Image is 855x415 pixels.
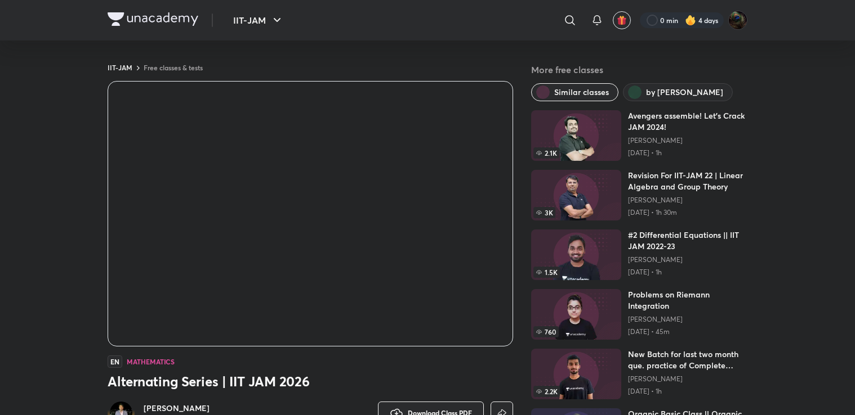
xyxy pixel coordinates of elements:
[628,255,747,264] a: [PERSON_NAME]
[628,315,747,324] a: [PERSON_NAME]
[108,82,513,346] iframe: Class
[108,355,122,368] span: EN
[628,327,747,336] p: [DATE] • 45m
[144,403,229,414] a: [PERSON_NAME]
[531,63,747,76] h5: More free classes
[108,12,198,29] a: Company Logo
[226,9,291,31] button: IIT-JAM
[628,136,747,145] a: [PERSON_NAME]
[617,15,627,25] img: avatar
[628,268,747,277] p: [DATE] • 1h
[628,375,747,384] a: [PERSON_NAME]
[628,387,747,396] p: [DATE] • 1h
[628,289,747,312] h6: Problems on Riemann Integration
[628,229,747,252] h6: #2 Differential Equations || IIT JAM 2022-23
[533,326,559,337] span: 760
[613,11,631,29] button: avatar
[533,147,559,159] span: 2.1K
[533,267,560,278] span: 1.5K
[554,87,609,98] span: Similar classes
[144,63,203,72] a: Free classes & tests
[108,63,132,72] a: IIT-JAM
[646,87,723,98] span: by Sagar Surya
[108,12,198,26] img: Company Logo
[685,15,696,26] img: streak
[108,372,513,390] h3: Alternating Series | IIT JAM 2026
[531,83,618,101] button: Similar classes
[628,196,747,205] a: [PERSON_NAME]
[728,11,747,30] img: Shubham Deshmukh
[628,349,747,371] h6: New Batch for last two month que. practice of Complete calculus
[628,110,747,133] h6: Avengers assemble! Let's Crack JAM 2024!
[628,208,747,217] p: [DATE] • 1h 30m
[628,170,747,192] h6: Revision For IIT-JAM 22 | Linear Algebra and Group Theory
[127,358,175,365] h4: Mathematics
[533,386,560,397] span: 2.2K
[533,207,555,218] span: 3K
[623,83,733,101] button: by Sagar Surya
[628,148,747,157] p: [DATE] • 1h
